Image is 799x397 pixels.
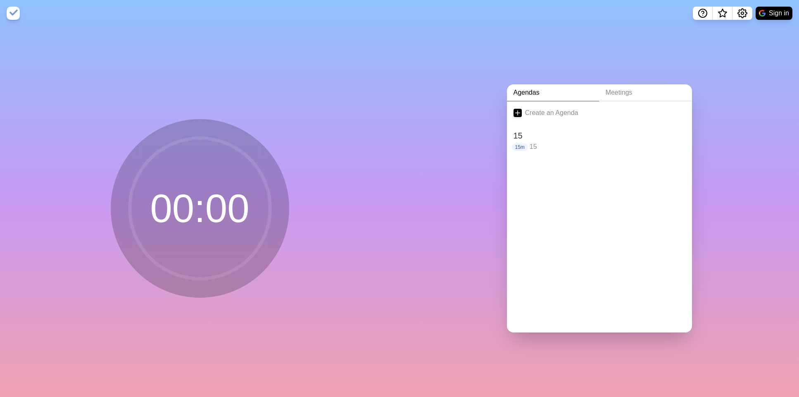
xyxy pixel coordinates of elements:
img: google logo [759,10,766,17]
button: Sign in [756,7,792,20]
a: Meetings [599,84,692,101]
button: What’s new [713,7,732,20]
p: 15m [512,143,528,151]
h2: 15 [514,129,685,142]
button: Help [693,7,713,20]
a: Create an Agenda [507,101,692,124]
button: Settings [732,7,752,20]
img: timeblocks logo [7,7,20,20]
a: Agendas [507,84,599,101]
p: 15 [530,142,685,152]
